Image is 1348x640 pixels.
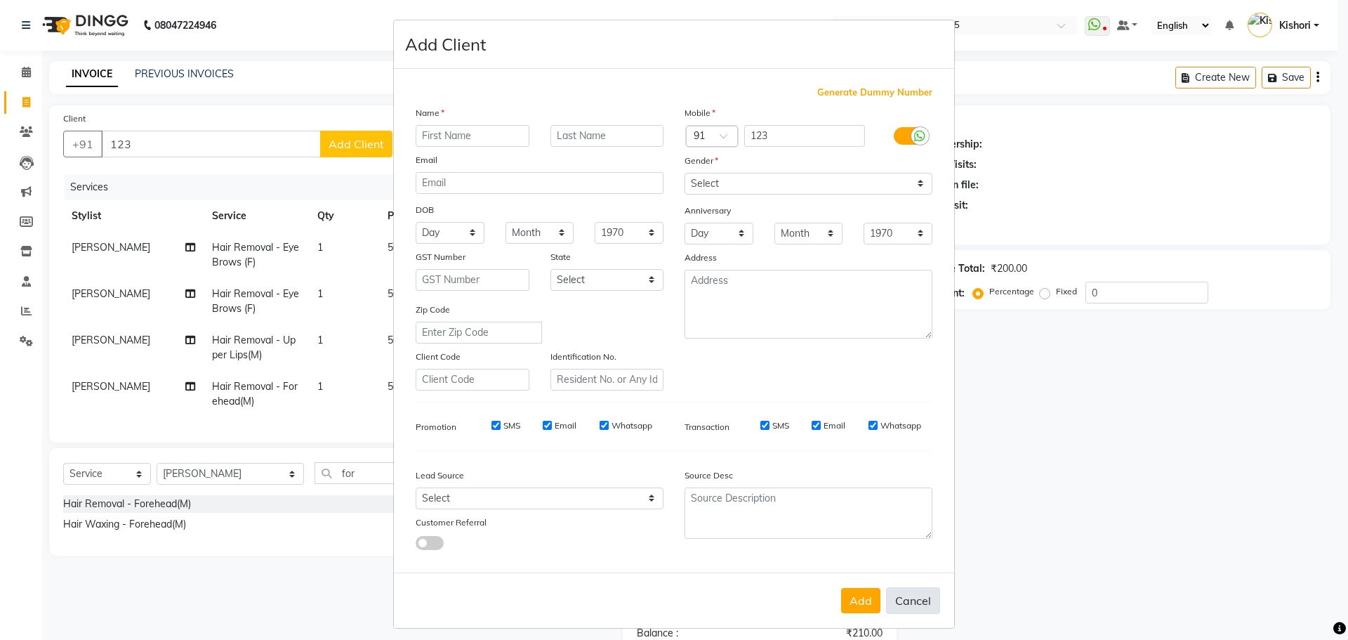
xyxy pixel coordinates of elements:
[880,419,921,432] label: Whatsapp
[550,369,664,391] input: Resident No. or Any Id
[550,125,664,147] input: Last Name
[817,86,932,100] span: Generate Dummy Number
[416,369,529,391] input: Client Code
[416,107,444,119] label: Name
[555,419,576,432] label: Email
[824,419,845,432] label: Email
[685,204,731,217] label: Anniversary
[685,421,729,433] label: Transaction
[416,251,465,263] label: GST Number
[416,516,487,529] label: Customer Referral
[841,588,880,613] button: Add
[772,419,789,432] label: SMS
[886,587,940,614] button: Cancel
[685,155,718,167] label: Gender
[416,469,464,482] label: Lead Source
[416,322,542,344] input: Enter Zip Code
[416,154,437,166] label: Email
[416,172,663,194] input: Email
[744,125,866,147] input: Mobile
[416,204,434,216] label: DOB
[416,421,456,433] label: Promotion
[685,469,733,482] label: Source Desc
[503,419,520,432] label: SMS
[550,251,571,263] label: State
[416,125,529,147] input: First Name
[685,107,715,119] label: Mobile
[416,351,461,363] label: Client Code
[550,351,616,363] label: Identification No.
[405,32,486,57] h4: Add Client
[612,419,652,432] label: Whatsapp
[416,269,529,291] input: GST Number
[685,252,717,264] label: Address
[416,303,450,316] label: Zip Code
